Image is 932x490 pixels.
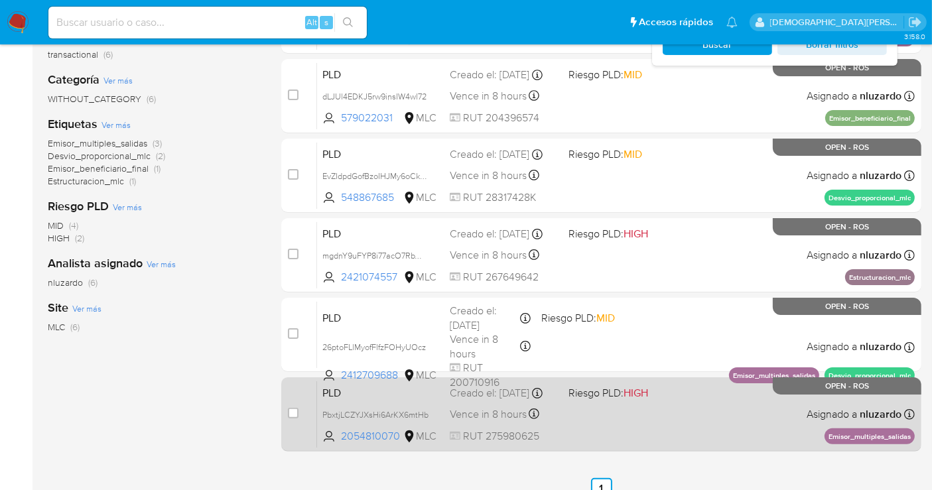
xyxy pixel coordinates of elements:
button: search-icon [334,13,362,32]
span: Accesos rápidos [639,15,713,29]
input: Buscar usuario o caso... [48,14,367,31]
a: Salir [908,15,922,29]
span: 3.158.0 [904,31,925,42]
a: Notificaciones [726,17,738,28]
span: Alt [306,16,317,29]
p: cristian.porley@mercadolibre.com [770,16,904,29]
span: s [324,16,328,29]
